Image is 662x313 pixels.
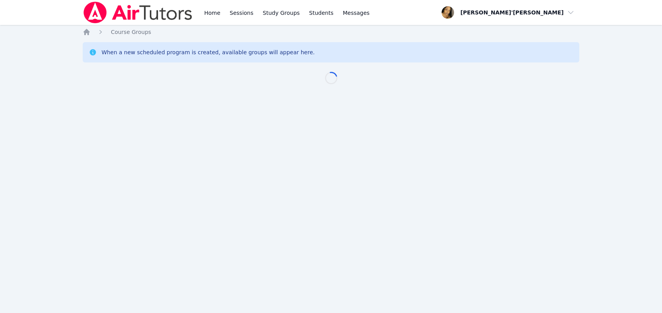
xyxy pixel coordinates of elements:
[111,29,151,35] span: Course Groups
[83,28,579,36] nav: Breadcrumb
[343,9,370,17] span: Messages
[101,48,315,56] div: When a new scheduled program is created, available groups will appear here.
[111,28,151,36] a: Course Groups
[83,2,193,23] img: Air Tutors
